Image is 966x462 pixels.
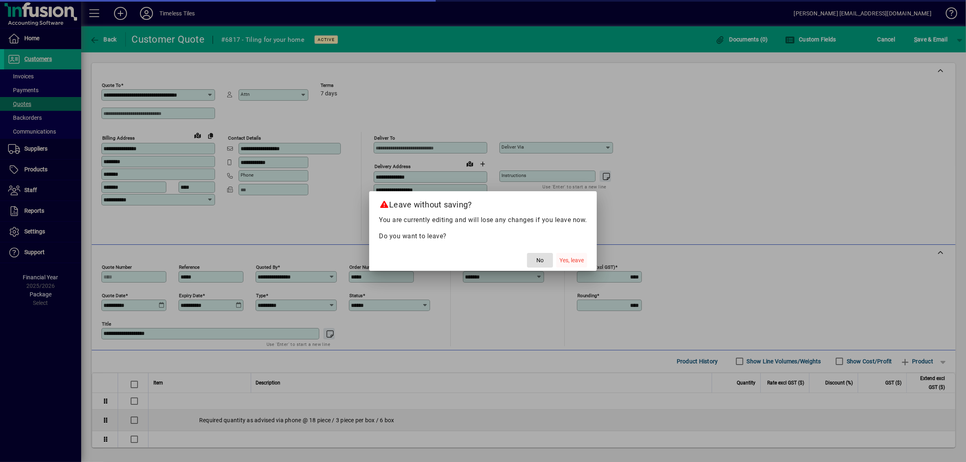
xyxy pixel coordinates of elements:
[527,253,553,268] button: No
[536,256,544,265] span: No
[559,256,584,265] span: Yes, leave
[379,215,587,225] p: You are currently editing and will lose any changes if you leave now.
[556,253,587,268] button: Yes, leave
[369,191,597,215] h2: Leave without saving?
[379,231,587,241] p: Do you want to leave?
